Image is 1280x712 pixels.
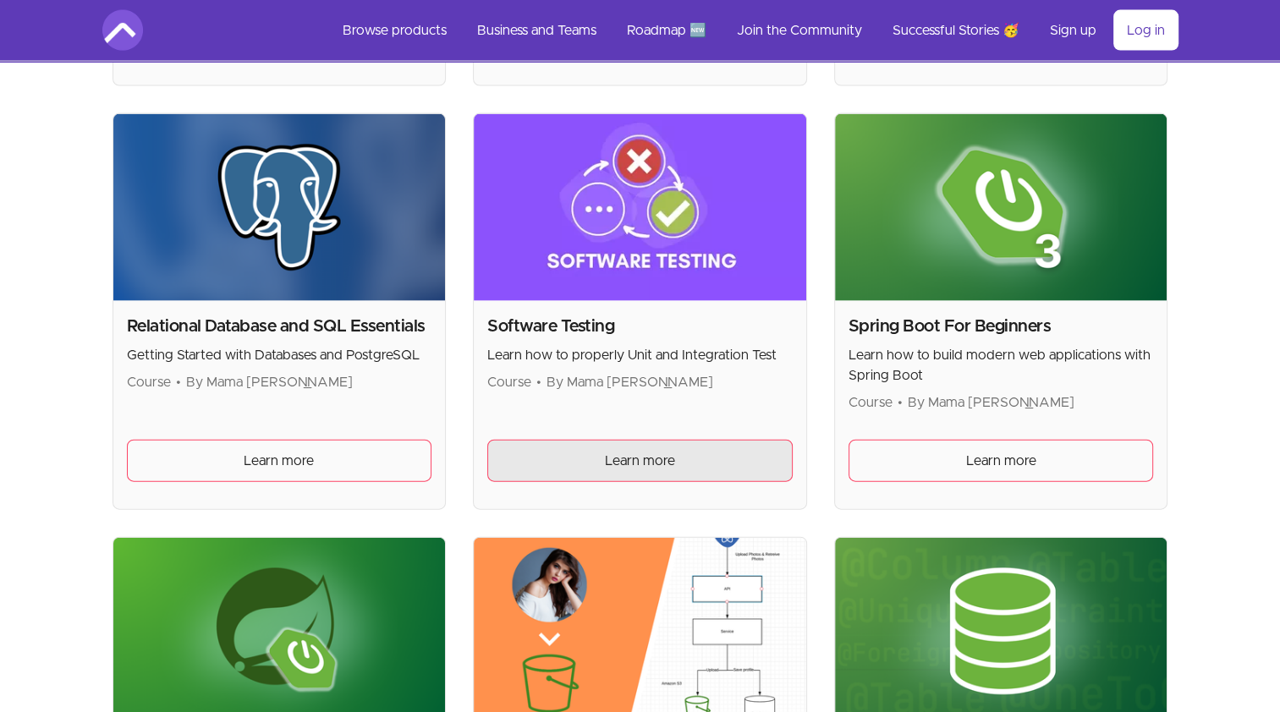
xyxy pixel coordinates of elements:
a: Join the Community [723,10,876,51]
img: Product image for Software Testing [474,114,806,301]
span: Course [487,375,531,389]
span: Course [127,375,171,389]
span: By Mama [PERSON_NAME] [186,375,353,389]
span: Learn more [605,451,675,471]
span: By Mama [PERSON_NAME] [908,396,1074,409]
p: Learn how to build modern web applications with Spring Boot [849,345,1154,386]
a: Browse products [329,10,460,51]
img: Amigoscode logo [102,10,143,51]
span: • [898,396,903,409]
a: Business and Teams [464,10,610,51]
span: Learn more [966,451,1036,471]
img: Product image for Relational Database and SQL Essentials [113,114,446,301]
span: • [536,375,541,389]
nav: Main [329,10,1178,51]
a: Sign up [1036,10,1110,51]
a: Log in [1113,10,1178,51]
span: Learn more [244,451,314,471]
span: Course [849,396,893,409]
h2: Spring Boot For Beginners [849,315,1154,338]
a: Successful Stories 🥳 [879,10,1033,51]
h2: Software Testing [487,315,793,338]
p: Learn how to properly Unit and Integration Test [487,345,793,365]
img: Product image for Spring Boot For Beginners [835,114,1167,301]
p: Getting Started with Databases and PostgreSQL [127,345,432,365]
a: Learn more [127,440,432,482]
span: • [176,375,181,389]
a: Learn more [849,440,1154,482]
span: By Mama [PERSON_NAME] [547,375,713,389]
a: Roadmap 🆕 [613,10,720,51]
h2: Relational Database and SQL Essentials [127,315,432,338]
a: Learn more [487,440,793,482]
